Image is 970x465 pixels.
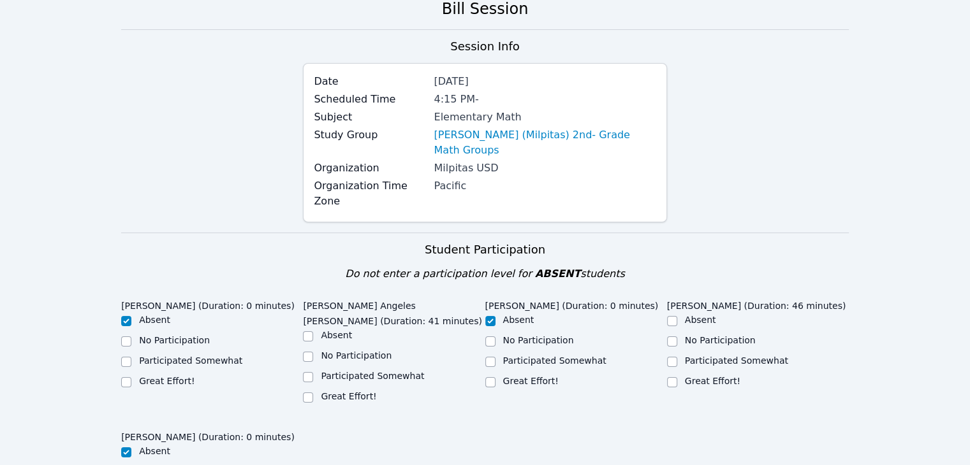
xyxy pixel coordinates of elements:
[503,376,559,386] label: Great Effort!
[314,110,426,125] label: Subject
[303,294,485,329] legend: [PERSON_NAME] Angeles [PERSON_NAME] (Duration: 41 minutes)
[434,110,656,125] div: Elementary Math
[503,315,534,325] label: Absent
[139,315,170,325] label: Absent
[434,92,656,107] div: 4:15 PM -
[314,178,426,209] label: Organization Time Zone
[685,315,716,325] label: Absent
[139,355,242,366] label: Participated Somewhat
[667,294,846,313] legend: [PERSON_NAME] (Duration: 46 minutes)
[321,350,392,361] label: No Participation
[314,161,426,176] label: Organization
[685,355,788,366] label: Participated Somewhat
[434,74,656,89] div: [DATE]
[321,391,376,401] label: Great Effort!
[121,294,295,313] legend: [PERSON_NAME] (Duration: 0 minutes)
[139,335,210,345] label: No Participation
[434,178,656,194] div: Pacific
[503,335,574,345] label: No Participation
[485,294,659,313] legend: [PERSON_NAME] (Duration: 0 minutes)
[535,268,580,280] span: ABSENT
[450,38,519,55] h3: Session Info
[139,446,170,456] label: Absent
[121,266,849,282] div: Do not enter a participation level for students
[503,355,606,366] label: Participated Somewhat
[314,92,426,107] label: Scheduled Time
[314,127,426,143] label: Study Group
[121,426,295,445] legend: [PERSON_NAME] (Duration: 0 minutes)
[434,127,656,158] a: [PERSON_NAME] (Milpitas) 2nd- Grade Math Groups
[685,376,740,386] label: Great Effort!
[121,241,849,259] h3: Student Participation
[321,371,424,381] label: Participated Somewhat
[314,74,426,89] label: Date
[685,335,756,345] label: No Participation
[139,376,195,386] label: Great Effort!
[434,161,656,176] div: Milpitas USD
[321,330,352,340] label: Absent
